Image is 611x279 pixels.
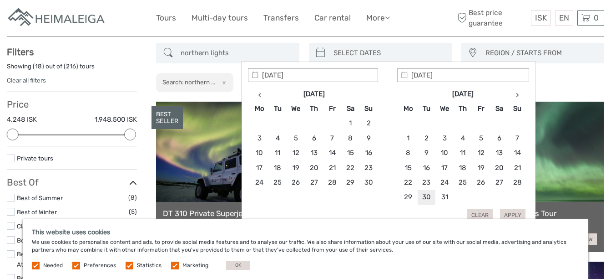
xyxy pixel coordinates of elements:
[435,160,454,175] td: 17
[192,11,248,25] a: Multi-day tours
[490,160,508,175] td: 20
[330,45,447,61] input: SELECT DATES
[182,262,208,269] label: Marketing
[323,160,341,175] td: 21
[156,11,176,25] a: Tours
[417,131,435,145] td: 2
[305,176,323,190] td: 27
[490,131,508,145] td: 6
[268,146,287,160] td: 11
[314,11,351,25] a: Car rental
[23,219,588,279] div: We use cookies to personalise content and ads, to provide social media features and to analyse ou...
[341,160,359,175] td: 22
[435,190,454,205] td: 31
[399,131,417,145] td: 1
[366,11,390,25] a: More
[399,160,417,175] td: 15
[454,131,472,145] td: 4
[7,46,34,57] strong: Filters
[399,101,417,116] th: Mo
[508,101,526,116] th: Su
[17,194,63,201] a: Best of Summer
[472,176,490,190] td: 26
[305,146,323,160] td: 13
[128,192,137,203] span: (8)
[151,106,183,129] div: BEST SELLER
[454,160,472,175] td: 18
[263,11,299,25] a: Transfers
[490,101,508,116] th: Sa
[535,13,547,22] span: ISK
[472,160,490,175] td: 19
[7,115,37,124] label: 4.248 ISK
[268,176,287,190] td: 25
[84,262,116,269] label: Preferences
[592,13,600,22] span: 0
[417,176,435,190] td: 23
[490,146,508,160] td: 13
[287,131,305,145] td: 5
[7,177,137,188] h3: Best Of
[417,101,435,116] th: Tu
[341,116,359,131] td: 1
[7,99,137,110] h3: Price
[454,101,472,116] th: Th
[162,78,215,86] h2: Search: northern ...
[417,87,508,101] th: [DATE]
[508,146,526,160] td: 14
[268,160,287,175] td: 18
[472,131,490,145] td: 5
[226,261,250,270] button: OK
[490,176,508,190] td: 27
[341,146,359,160] td: 15
[177,45,294,61] input: SEARCH
[455,8,529,28] span: Best price guarantee
[287,160,305,175] td: 19
[32,228,579,236] h5: This website uses cookies
[17,237,68,244] a: Best for Self Drive
[129,207,137,217] span: (5)
[508,176,526,190] td: 28
[435,131,454,145] td: 3
[508,131,526,145] td: 7
[435,176,454,190] td: 24
[66,62,76,71] label: 216
[250,146,268,160] td: 10
[17,155,53,162] a: Private tours
[481,46,600,61] span: REGION / STARTS FROM
[250,176,268,190] td: 24
[341,101,359,116] th: Sa
[95,115,137,124] label: 1.948.500 ISK
[399,146,417,160] td: 8
[137,262,162,269] label: Statistics
[359,116,378,131] td: 2
[359,176,378,190] td: 30
[17,222,54,230] a: Classic Tours
[250,101,268,116] th: Mo
[359,101,378,116] th: Su
[323,131,341,145] td: 7
[399,176,417,190] td: 22
[7,62,137,76] div: Showing ( ) out of ( ) tours
[359,146,378,160] td: 16
[472,101,490,116] th: Fr
[268,101,287,116] th: Tu
[323,176,341,190] td: 28
[250,160,268,175] td: 17
[287,101,305,116] th: We
[17,250,105,268] a: Best of [GEOGRAPHIC_DATA] - Attractions & Museums
[217,77,229,87] button: x
[467,209,493,221] button: Clear
[323,101,341,116] th: Fr
[417,160,435,175] td: 16
[305,160,323,175] td: 20
[35,62,42,71] label: 18
[472,146,490,160] td: 12
[7,7,107,29] img: Apartments in Reykjavik
[417,146,435,160] td: 9
[359,131,378,145] td: 9
[287,176,305,190] td: 26
[417,190,435,205] td: 30
[500,209,525,221] button: Apply
[435,146,454,160] td: 10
